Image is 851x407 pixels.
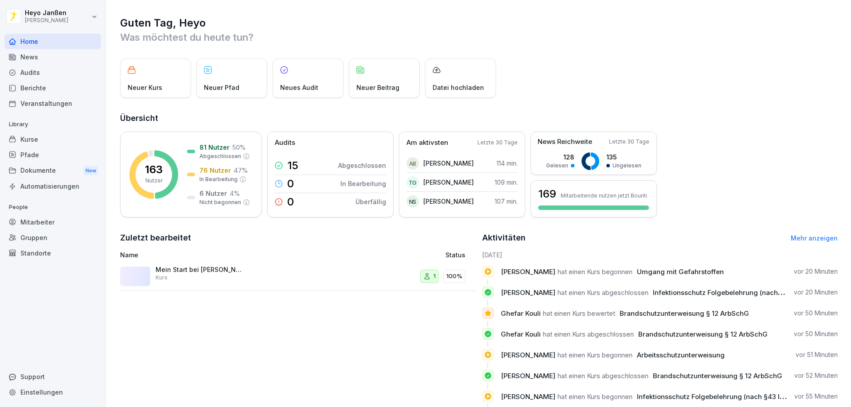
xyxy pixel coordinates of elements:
p: vor 52 Minuten [794,371,838,380]
p: Ungelesen [613,162,641,170]
a: Home [4,34,101,49]
p: Gelesen [546,162,568,170]
h1: Guten Tag, Heyo [120,16,838,30]
span: hat einen Kurs abgeschlossen [558,372,648,380]
a: DokumenteNew [4,163,101,179]
a: Gruppen [4,230,101,245]
p: 6 Nutzer [199,189,227,198]
p: 1 [433,272,436,281]
h2: Aktivitäten [482,232,526,244]
p: 4 % [230,189,240,198]
p: 0 [287,197,294,207]
span: hat einen Kurs begonnen [558,351,632,359]
p: Neuer Pfad [204,83,239,92]
p: 50 % [232,143,246,152]
p: [PERSON_NAME] [423,197,474,206]
p: Neuer Kurs [128,83,162,92]
p: Abgeschlossen [199,152,241,160]
p: 114 min. [496,159,518,168]
a: Automatisierungen [4,178,101,194]
a: Standorte [4,245,101,261]
span: Infektionsschutz Folgebelehrung (nach §43 IfSG) [653,288,810,297]
p: Nutzer [145,177,163,185]
p: Neuer Beitrag [356,83,399,92]
p: Audits [275,138,295,148]
a: Audits [4,65,101,80]
a: Berichte [4,80,101,96]
p: Letzte 30 Tage [609,138,649,146]
span: hat einen Kurs bewertet [543,309,615,318]
p: Überfällig [355,197,386,206]
p: vor 55 Minuten [794,392,838,401]
div: TG [406,176,419,189]
a: Pfade [4,147,101,163]
div: New [83,166,98,176]
p: Name [120,250,343,260]
h2: Zuletzt bearbeitet [120,232,476,244]
p: 107 min. [495,197,518,206]
p: Status [445,250,465,260]
a: Mehr anzeigen [791,234,838,242]
span: [PERSON_NAME] [501,392,555,401]
span: [PERSON_NAME] [501,351,555,359]
h3: 169 [538,186,556,202]
span: Brandschutzunterweisung § 12 ArbSchG [620,309,749,318]
p: 109 min. [495,178,518,187]
div: NS [406,195,419,208]
div: AB [406,157,419,170]
p: Kurs [156,274,168,282]
a: Kurse [4,132,101,147]
p: 47 % [234,166,248,175]
p: Nicht begonnen [199,198,241,206]
p: vor 50 Minuten [794,309,838,318]
p: 81 Nutzer [199,143,230,152]
p: Heyo Janßen [25,9,68,17]
p: vor 20 Minuten [794,288,838,297]
p: 100% [446,272,462,281]
p: In Bearbeitung [340,179,386,188]
p: [PERSON_NAME] [423,178,474,187]
span: [PERSON_NAME] [501,288,555,297]
a: News [4,49,101,65]
p: People [4,200,101,214]
p: Was möchtest du heute tun? [120,30,838,44]
p: Abgeschlossen [338,161,386,170]
span: [PERSON_NAME] [501,267,555,276]
span: Ghefar Kouli [501,330,541,338]
a: Veranstaltungen [4,96,101,111]
span: hat einen Kurs begonnen [558,392,632,401]
p: vor 50 Minuten [794,329,838,338]
p: vor 20 Minuten [794,267,838,276]
div: Support [4,369,101,384]
a: Mitarbeiter [4,214,101,230]
p: News Reichweite [538,137,592,147]
span: Infektionsschutz Folgebelehrung (nach §43 IfSG) [637,392,794,401]
span: Brandschutzunterweisung § 12 ArbSchG [638,330,768,338]
p: Library [4,117,101,132]
p: 76 Nutzer [199,166,231,175]
p: Letzte 30 Tage [477,139,518,147]
h2: Übersicht [120,112,838,124]
a: Mein Start bei [PERSON_NAME] - PersonalfragebogenKurs1100% [120,262,476,291]
span: Arbeitsschutzunterweisung [637,351,725,359]
p: 135 [606,152,641,162]
span: [PERSON_NAME] [501,372,555,380]
p: In Bearbeitung [199,175,238,183]
p: Am aktivsten [406,138,448,148]
p: 128 [546,152,574,162]
h6: [DATE] [482,250,838,260]
a: Einstellungen [4,384,101,400]
p: Mein Start bei [PERSON_NAME] - Personalfragebogen [156,266,244,274]
span: hat einen Kurs begonnen [558,267,632,276]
